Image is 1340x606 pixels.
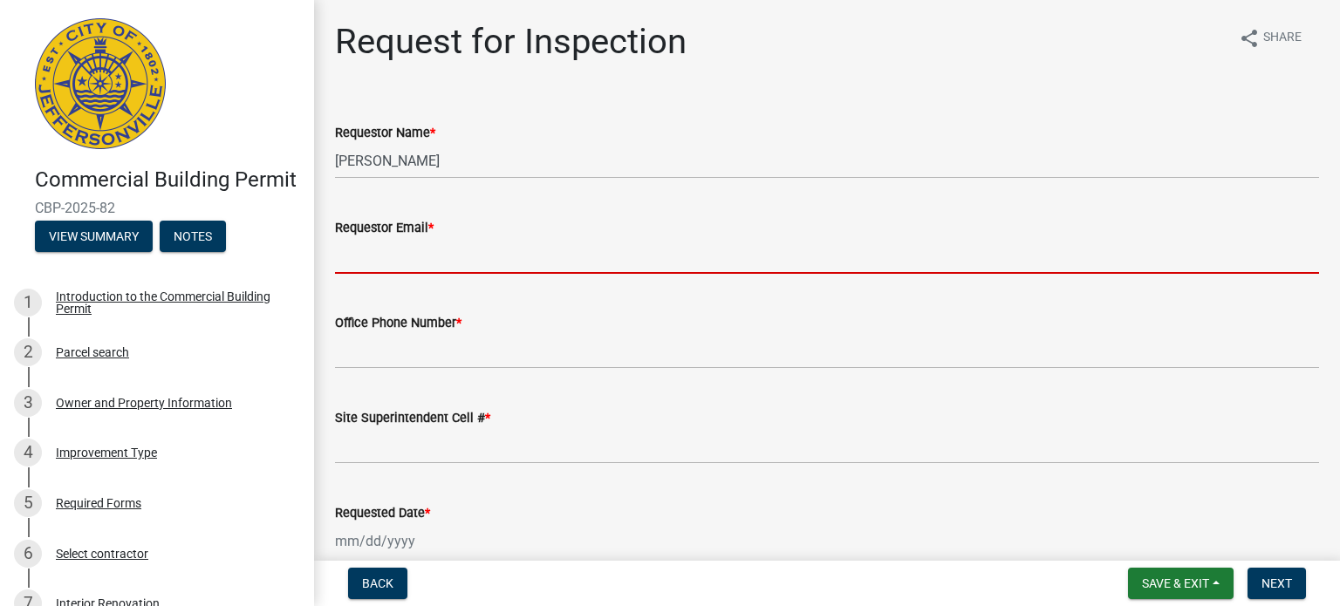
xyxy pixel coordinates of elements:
[14,338,42,366] div: 2
[348,568,407,599] button: Back
[160,221,226,252] button: Notes
[362,576,393,590] span: Back
[35,230,153,244] wm-modal-confirm: Summary
[335,222,434,235] label: Requestor Email
[56,290,286,315] div: Introduction to the Commercial Building Permit
[56,397,232,409] div: Owner and Property Information
[335,317,461,330] label: Office Phone Number
[1263,28,1302,49] span: Share
[14,489,42,517] div: 5
[14,540,42,568] div: 6
[335,21,687,63] h1: Request for Inspection
[160,230,226,244] wm-modal-confirm: Notes
[35,221,153,252] button: View Summary
[335,523,495,559] input: mm/dd/yyyy
[335,507,430,520] label: Requested Date
[14,439,42,466] div: 4
[1142,576,1209,590] span: Save & Exit
[35,167,300,193] h4: Commercial Building Permit
[56,497,141,509] div: Required Forms
[1248,568,1306,599] button: Next
[56,548,148,560] div: Select contractor
[14,289,42,317] div: 1
[35,200,279,216] span: CBP-2025-82
[1128,568,1234,599] button: Save & Exit
[1261,576,1292,590] span: Next
[56,446,157,459] div: Improvement Type
[1239,28,1260,49] i: share
[14,389,42,417] div: 3
[56,346,129,358] div: Parcel search
[35,18,166,149] img: City of Jeffersonville, Indiana
[335,127,435,140] label: Requestor Name
[1225,21,1316,55] button: shareShare
[335,412,490,425] label: Site Superintendent Cell #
